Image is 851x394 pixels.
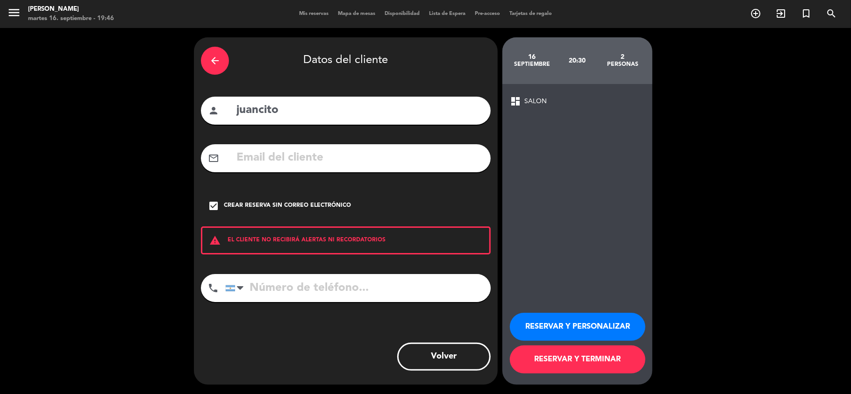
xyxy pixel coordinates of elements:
div: 2 [600,53,645,61]
span: Mis reservas [294,11,333,16]
div: EL CLIENTE NO RECIBIRÁ ALERTAS NI RECORDATORIOS [201,226,491,254]
i: arrow_back [209,55,221,66]
div: 20:30 [555,44,600,77]
i: mail_outline [208,153,219,164]
button: RESERVAR Y TERMINAR [510,345,645,373]
input: Número de teléfono... [225,274,491,302]
button: RESERVAR Y PERSONALIZAR [510,313,645,341]
button: Volver [397,343,491,371]
div: Datos del cliente [201,44,491,77]
span: Disponibilidad [380,11,424,16]
i: search [826,8,837,19]
i: phone [207,282,219,294]
span: Tarjetas de regalo [505,11,557,16]
div: Argentina: +54 [226,274,247,302]
input: Email del cliente [236,148,484,168]
div: [PERSON_NAME] [28,5,114,14]
div: martes 16. septiembre - 19:46 [28,14,114,23]
span: dashboard [510,96,521,107]
i: person [208,105,219,116]
span: Mapa de mesas [333,11,380,16]
i: exit_to_app [775,8,787,19]
i: warning [202,235,228,246]
div: Crear reserva sin correo electrónico [224,201,351,211]
i: menu [7,6,21,20]
button: menu [7,6,21,23]
span: Pre-acceso [470,11,505,16]
i: turned_in_not [801,8,812,19]
div: personas [600,61,645,68]
i: check_box [208,200,219,211]
span: Lista de Espera [424,11,470,16]
span: SALON [524,96,547,107]
i: add_circle_outline [750,8,761,19]
div: 16 [509,53,555,61]
div: septiembre [509,61,555,68]
input: Nombre del cliente [236,101,484,120]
